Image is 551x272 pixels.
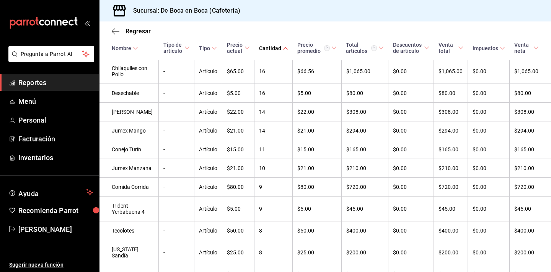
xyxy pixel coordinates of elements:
td: $720.00 [434,178,468,197]
span: Sugerir nueva función [9,261,93,269]
td: $22.00 [293,103,341,121]
td: - [159,159,194,178]
td: $25.00 [222,240,254,265]
td: Artículo [194,178,222,197]
td: - [159,103,194,121]
span: Total artículos [346,42,383,54]
td: Artículo [194,197,222,221]
h3: Sucursal: De Boca en Boca (Cafetería) [127,6,240,15]
td: Artículo [194,59,222,84]
td: $21.00 [222,159,254,178]
td: $210.00 [341,159,388,178]
span: Regresar [126,28,151,35]
td: $0.00 [388,103,434,121]
div: Tipo [199,45,210,51]
span: Precio promedio [297,42,337,54]
td: 8 [254,240,293,265]
td: 8 [254,221,293,240]
span: Tipo de artículo [163,42,190,54]
td: $0.00 [388,84,434,103]
td: Artículo [194,240,222,265]
td: $0.00 [388,178,434,197]
td: $720.00 [510,178,551,197]
span: Personal [18,115,93,125]
span: Tipo [199,45,217,51]
span: Impuestos [473,45,505,51]
td: $720.00 [341,178,388,197]
td: - [159,84,194,103]
td: $294.00 [341,121,388,140]
td: $1,065.00 [341,59,388,84]
td: $0.00 [388,59,434,84]
svg: Precio promedio = Total artículos / cantidad [324,45,330,51]
div: Descuentos de artículo [393,42,422,54]
td: $165.00 [510,140,551,159]
td: $0.00 [388,159,434,178]
td: $21.00 [222,121,254,140]
td: $0.00 [468,240,510,265]
span: Precio actual [227,42,250,54]
td: $0.00 [468,178,510,197]
td: $294.00 [510,121,551,140]
svg: El total artículos considera cambios de precios en los artículos así como costos adicionales por ... [371,45,377,51]
div: Venta neta [514,42,532,54]
td: $1,065.00 [510,59,551,84]
span: Venta total [439,42,463,54]
td: - [159,240,194,265]
td: Jumex Mango [99,121,159,140]
span: Reportes [18,77,93,88]
td: - [159,140,194,159]
td: - [159,121,194,140]
button: open_drawer_menu [84,20,90,26]
td: Jumex Manzana [99,159,159,178]
td: Artículo [194,159,222,178]
td: - [159,59,194,84]
td: Tecolotes [99,221,159,240]
td: $0.00 [468,59,510,84]
span: Nombre [112,45,138,51]
td: $80.00 [341,84,388,103]
td: Comida Corrida [99,178,159,197]
td: $0.00 [468,197,510,221]
span: Descuentos de artículo [393,42,429,54]
td: $400.00 [434,221,468,240]
td: $80.00 [293,178,341,197]
span: Facturación [18,134,93,144]
span: [PERSON_NAME] [18,224,93,234]
td: $1,065.00 [434,59,468,84]
button: Pregunta a Parrot AI [8,46,94,62]
td: $5.00 [222,84,254,103]
td: $165.00 [434,140,468,159]
td: 16 [254,84,293,103]
td: $5.00 [222,197,254,221]
td: 14 [254,121,293,140]
span: Ayuda [18,188,83,197]
td: $400.00 [341,221,388,240]
td: [PERSON_NAME] [99,103,159,121]
td: $80.00 [222,178,254,197]
td: 14 [254,103,293,121]
td: Artículo [194,84,222,103]
td: $308.00 [510,103,551,121]
div: Precio actual [227,42,243,54]
td: 10 [254,159,293,178]
td: $5.00 [293,197,341,221]
td: $15.00 [222,140,254,159]
td: 11 [254,140,293,159]
span: Inventarios [18,152,93,163]
td: Trident Yerbabuena 4 [99,197,159,221]
td: Desechable [99,84,159,103]
td: $200.00 [341,240,388,265]
td: Conejo Turín [99,140,159,159]
td: - [159,221,194,240]
td: $21.00 [293,159,341,178]
td: $15.00 [293,140,341,159]
td: $210.00 [510,159,551,178]
span: Cantidad [259,45,288,51]
td: 9 [254,178,293,197]
td: $50.00 [293,221,341,240]
td: $50.00 [222,221,254,240]
td: $0.00 [468,103,510,121]
td: $0.00 [388,140,434,159]
td: 16 [254,59,293,84]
